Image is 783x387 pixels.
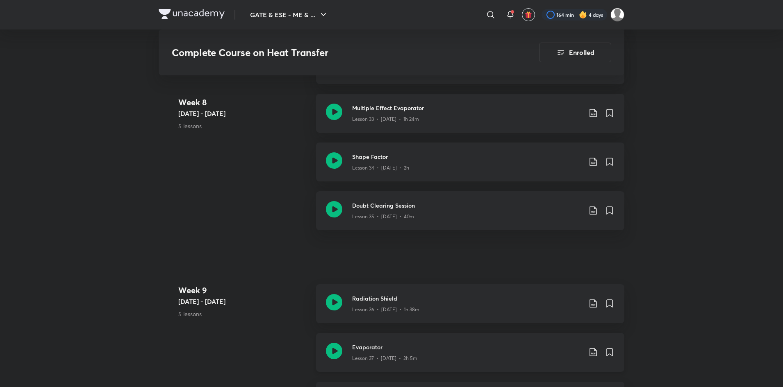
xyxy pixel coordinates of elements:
[178,109,310,118] h5: [DATE] - [DATE]
[579,11,587,19] img: streak
[525,11,532,18] img: avatar
[352,104,582,112] h3: Multiple Effect Evaporator
[178,96,310,109] h4: Week 8
[316,333,624,382] a: EvaporatorLesson 37 • [DATE] • 2h 5m
[352,201,582,210] h3: Doubt Clearing Session
[352,355,417,362] p: Lesson 37 • [DATE] • 2h 5m
[172,47,493,59] h3: Complete Course on Heat Transfer
[316,143,624,191] a: Shape FactorLesson 34 • [DATE] • 2h
[352,343,582,351] h3: Evaporator
[316,191,624,240] a: Doubt Clearing SessionLesson 35 • [DATE] • 40m
[610,8,624,22] img: Prakhar Mishra
[352,306,419,313] p: Lesson 36 • [DATE] • 1h 38m
[352,152,582,161] h3: Shape Factor
[539,43,611,62] button: Enrolled
[352,164,409,172] p: Lesson 34 • [DATE] • 2h
[178,296,310,306] h5: [DATE] - [DATE]
[178,284,310,296] h4: Week 9
[245,7,333,23] button: GATE & ESE - ME & ...
[316,284,624,333] a: Radiation ShieldLesson 36 • [DATE] • 1h 38m
[352,294,582,303] h3: Radiation Shield
[178,122,310,130] p: 5 lessons
[316,94,624,143] a: Multiple Effect EvaporatorLesson 33 • [DATE] • 1h 24m
[159,9,225,19] img: Company Logo
[352,115,419,123] p: Lesson 33 • [DATE] • 1h 24m
[522,8,535,21] button: avatar
[178,310,310,318] p: 5 lessons
[352,213,414,220] p: Lesson 35 • [DATE] • 40m
[159,9,225,21] a: Company Logo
